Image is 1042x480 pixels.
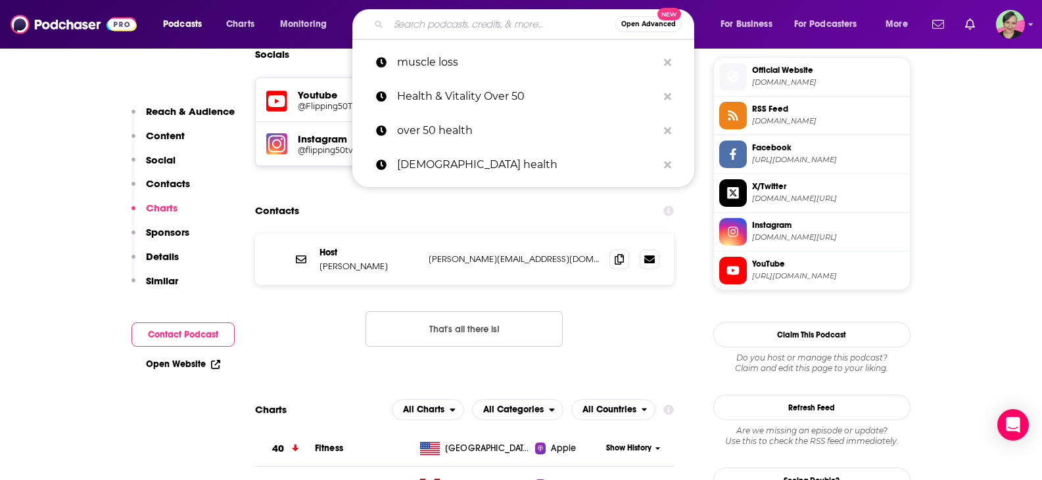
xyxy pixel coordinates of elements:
[713,425,911,447] div: Are we missing an episode or update? Use this to check the RSS feed immediately.
[397,148,657,182] p: 60 year old health
[997,409,1029,441] div: Open Intercom Messenger
[146,129,185,142] p: Content
[146,105,235,118] p: Reach & Audience
[255,431,315,467] a: 40
[602,443,665,454] button: Show History
[397,114,657,148] p: over 50 health
[721,15,772,33] span: For Business
[752,271,905,281] span: https://www.youtube.com/@Flipping50TV
[352,79,694,114] a: Health & Vitality Over 50
[621,21,676,28] span: Open Advanced
[131,129,185,154] button: Content
[365,9,707,39] div: Search podcasts, credits, & more...
[255,403,287,416] h2: Charts
[280,15,327,33] span: Monitoring
[582,405,636,414] span: All Countries
[255,42,289,67] h2: Socials
[392,399,464,420] h2: Platforms
[429,253,600,265] p: [PERSON_NAME][EMAIL_ADDRESS][DOMAIN_NAME]
[366,311,563,347] button: Nothing here.
[146,359,220,370] a: Open Website
[752,232,905,242] span: instagram.com/flipping50tv
[786,14,876,35] button: open menu
[886,15,908,33] span: More
[752,219,905,231] span: Instagram
[794,15,857,33] span: For Podcasters
[960,13,980,35] a: Show notifications dropdown
[131,105,235,129] button: Reach & Audience
[272,441,284,456] h3: 40
[713,322,911,347] button: Claim This Podcast
[713,353,911,363] span: Do you host or manage this podcast?
[551,442,576,455] span: Apple
[352,148,694,182] a: [DEMOGRAPHIC_DATA] health
[752,194,905,204] span: twitter.com/Flipping50TV
[752,142,905,154] span: Facebook
[146,202,178,214] p: Charts
[719,179,905,207] a: X/Twitter[DOMAIN_NAME][URL]
[711,14,789,35] button: open menu
[298,133,406,145] h5: Instagram
[615,16,682,32] button: Open AdvancedNew
[445,442,531,455] span: United States
[472,399,563,420] h2: Categories
[352,45,694,79] a: muscle loss
[315,443,343,454] a: Fitness
[298,89,406,101] h5: Youtube
[298,101,406,111] a: @Flipping50TV
[415,442,535,455] a: [GEOGRAPHIC_DATA]
[719,257,905,284] a: YouTube[URL][DOMAIN_NAME]
[146,250,179,263] p: Details
[752,64,905,76] span: Official Website
[131,250,179,274] button: Details
[163,15,202,33] span: Podcasts
[713,353,911,374] div: Claim and edit this page to your liking.
[996,10,1025,39] button: Show profile menu
[752,258,905,270] span: YouTube
[752,155,905,165] span: https://www.facebook.com/Flipping50TV
[483,405,544,414] span: All Categories
[320,261,418,272] p: [PERSON_NAME]
[397,45,657,79] p: muscle loss
[266,133,287,154] img: iconImage
[752,103,905,115] span: RSS Feed
[218,14,262,35] a: Charts
[131,202,178,226] button: Charts
[719,218,905,246] a: Instagram[DOMAIN_NAME][URL]
[226,15,254,33] span: Charts
[927,13,949,35] a: Show notifications dropdown
[352,114,694,148] a: over 50 health
[146,274,178,287] p: Similar
[389,14,615,35] input: Search podcasts, credits, & more...
[154,14,219,35] button: open menu
[571,399,656,420] button: open menu
[298,145,406,155] a: @flipping50tv
[996,10,1025,39] img: User Profile
[255,198,299,223] h2: Contacts
[11,12,137,37] img: Podchaser - Follow, Share and Rate Podcasts
[131,177,190,202] button: Contacts
[996,10,1025,39] span: Logged in as LizDVictoryBelt
[131,274,178,299] button: Similar
[271,14,344,35] button: open menu
[752,181,905,192] span: X/Twitter
[392,399,464,420] button: open menu
[606,443,651,454] span: Show History
[719,141,905,168] a: Facebook[URL][DOMAIN_NAME]
[472,399,563,420] button: open menu
[320,247,418,258] p: Host
[752,116,905,126] span: welluafter50.libsyn.com
[713,395,911,420] button: Refresh Feed
[571,399,656,420] h2: Countries
[397,79,657,114] p: Health & Vitality Over 50
[146,177,190,190] p: Contacts
[876,14,924,35] button: open menu
[403,405,444,414] span: All Charts
[719,102,905,129] a: RSS Feed[DOMAIN_NAME]
[146,226,189,238] p: Sponsors
[131,226,189,250] button: Sponsors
